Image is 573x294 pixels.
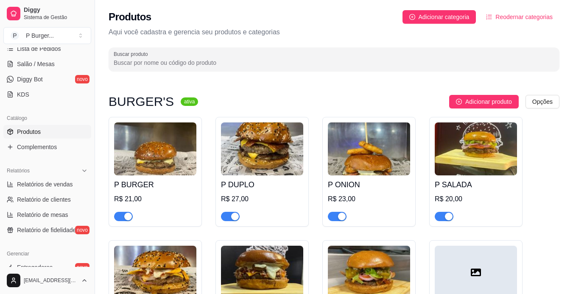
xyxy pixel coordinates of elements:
span: Adicionar produto [465,97,512,106]
span: Relatório de mesas [17,211,68,219]
button: Adicionar categoria [402,10,476,24]
button: Adicionar produto [449,95,519,108]
a: DiggySistema de Gestão [3,3,91,24]
span: Reodernar categorias [495,12,553,22]
img: product-image [435,122,517,175]
div: Catálogo [3,111,91,125]
span: Opções [532,97,553,106]
span: Diggy Bot [17,75,43,83]
div: P Burger ... [26,31,54,40]
div: R$ 23,00 [328,194,410,204]
span: Relatórios [7,167,30,174]
input: Buscar produto [114,58,554,67]
span: [EMAIL_ADDRESS][DOMAIN_NAME] [24,277,78,284]
h4: P BURGER [114,179,196,191]
span: Produtos [17,128,41,136]
div: R$ 27,00 [221,194,303,204]
span: KDS [17,90,29,99]
button: Select a team [3,27,91,44]
h4: P DUPLO [221,179,303,191]
a: Entregadoresnovo [3,261,91,274]
h2: Produtos [109,10,151,24]
img: product-image [114,122,196,175]
img: product-image [221,122,303,175]
span: Salão / Mesas [17,60,55,68]
a: Relatório de clientes [3,193,91,206]
span: Adicionar categoria [419,12,470,22]
h3: BURGER'S [109,97,174,107]
a: Complementos [3,140,91,154]
span: Relatório de clientes [17,195,71,204]
a: Produtos [3,125,91,139]
span: Entregadores [17,263,53,272]
span: Lista de Pedidos [17,44,61,53]
h4: P ONION [328,179,410,191]
div: R$ 21,00 [114,194,196,204]
a: Relatórios de vendas [3,178,91,191]
span: Sistema de Gestão [24,14,88,21]
span: Relatório de fidelidade [17,226,76,234]
span: P [11,31,19,40]
img: product-image [328,122,410,175]
sup: ativa [181,97,198,106]
label: Buscar produto [114,50,151,58]
span: ordered-list [486,14,492,20]
button: Reodernar categorias [479,10,559,24]
a: Lista de Pedidos [3,42,91,55]
div: R$ 20,00 [435,194,517,204]
a: Relatório de fidelidadenovo [3,223,91,237]
button: Opções [525,95,559,108]
span: plus-circle [456,99,462,105]
h4: P SALADA [435,179,517,191]
div: Gerenciar [3,247,91,261]
a: Diggy Botnovo [3,72,91,86]
button: [EMAIL_ADDRESS][DOMAIN_NAME] [3,270,91,291]
a: Relatório de mesas [3,208,91,222]
span: Complementos [17,143,57,151]
span: Diggy [24,6,88,14]
span: Relatórios de vendas [17,180,73,189]
p: Aqui você cadastra e gerencia seu produtos e categorias [109,27,559,37]
span: plus-circle [409,14,415,20]
a: KDS [3,88,91,101]
a: Salão / Mesas [3,57,91,71]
